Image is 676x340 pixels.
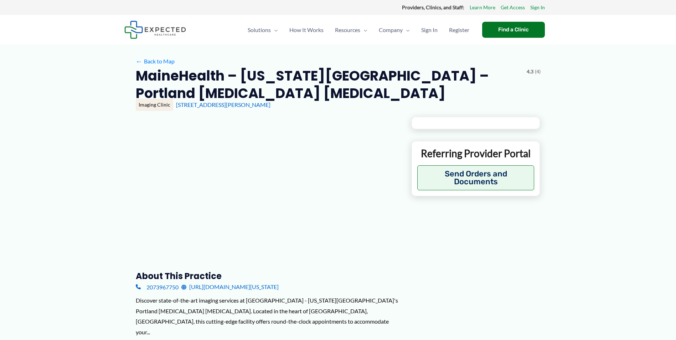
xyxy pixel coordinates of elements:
[470,3,495,12] a: Learn More
[248,17,271,42] span: Solutions
[443,17,475,42] a: Register
[501,3,525,12] a: Get Access
[421,17,438,42] span: Sign In
[535,67,541,76] span: (4)
[417,147,535,160] p: Referring Provider Portal
[136,282,179,292] a: 2073967750
[379,17,403,42] span: Company
[417,165,535,190] button: Send Orders and Documents
[124,21,186,39] img: Expected Healthcare Logo - side, dark font, small
[284,17,329,42] a: How It Works
[136,58,143,65] span: ←
[136,271,400,282] h3: About this practice
[482,22,545,38] a: Find a Clinic
[136,67,521,102] h2: MaineHealth – [US_STATE][GEOGRAPHIC_DATA] – Portland [MEDICAL_DATA] [MEDICAL_DATA]
[402,4,464,10] strong: Providers, Clinics, and Staff:
[449,17,469,42] span: Register
[181,282,279,292] a: [URL][DOMAIN_NAME][US_STATE]
[527,67,533,76] span: 4.3
[136,56,175,67] a: ←Back to Map
[136,295,400,338] div: Discover state-of-the-art imaging services at [GEOGRAPHIC_DATA] - [US_STATE][GEOGRAPHIC_DATA]'s P...
[136,99,173,111] div: Imaging Clinic
[242,17,284,42] a: SolutionsMenu Toggle
[271,17,278,42] span: Menu Toggle
[403,17,410,42] span: Menu Toggle
[416,17,443,42] a: Sign In
[373,17,416,42] a: CompanyMenu Toggle
[530,3,545,12] a: Sign In
[360,17,367,42] span: Menu Toggle
[335,17,360,42] span: Resources
[329,17,373,42] a: ResourcesMenu Toggle
[289,17,324,42] span: How It Works
[176,101,270,108] a: [STREET_ADDRESS][PERSON_NAME]
[242,17,475,42] nav: Primary Site Navigation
